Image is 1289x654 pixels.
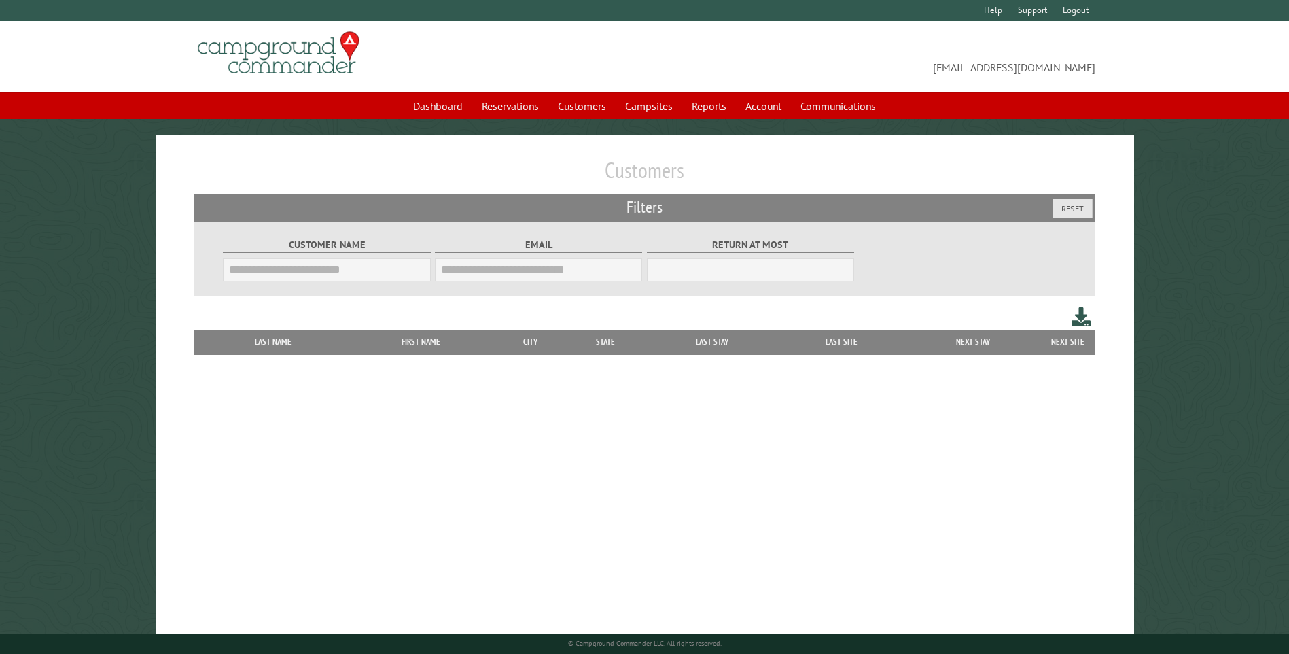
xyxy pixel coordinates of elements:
small: © Campground Commander LLC. All rights reserved. [568,639,722,648]
a: Download this customer list (.csv) [1072,305,1091,330]
th: State [564,330,648,354]
label: Customer Name [223,237,430,253]
img: Campground Commander [194,27,364,80]
th: Last Site [777,330,905,354]
span: [EMAIL_ADDRESS][DOMAIN_NAME] [645,37,1095,75]
th: City [497,330,564,354]
label: Email [435,237,642,253]
a: Dashboard [405,93,471,119]
label: Return at most [647,237,854,253]
h2: Filters [194,194,1095,220]
a: Reports [684,93,735,119]
a: Communications [792,93,884,119]
th: Last Name [200,330,345,354]
button: Reset [1053,199,1093,218]
a: Reservations [474,93,547,119]
th: Next Stay [906,330,1041,354]
h1: Customers [194,157,1095,194]
a: Campsites [617,93,681,119]
th: Last Stay [648,330,778,354]
a: Account [737,93,790,119]
th: First Name [345,330,497,354]
a: Customers [550,93,614,119]
th: Next Site [1041,330,1095,354]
